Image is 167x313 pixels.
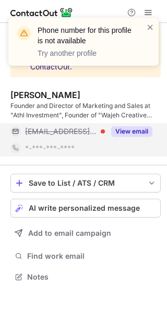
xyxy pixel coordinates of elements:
button: AI write personalized message [10,199,161,218]
span: AI write personalized message [29,204,140,212]
button: Find work email [10,249,161,263]
div: Founder and Director of Marketing and Sales at "Athl Investment", Founder of "Wajeh Creative Agen... [10,101,161,120]
div: [PERSON_NAME] [10,90,80,100]
button: Add to email campaign [10,224,161,243]
button: Reveal Button [111,126,152,137]
div: Save to List / ATS / CRM [29,179,142,187]
button: save-profile-one-click [10,174,161,192]
span: [EMAIL_ADDRESS][PERSON_NAME][DOMAIN_NAME] [25,127,97,136]
span: Notes [27,272,157,282]
button: Notes [10,270,161,284]
p: Try another profile [38,48,134,58]
header: Phone number for this profile is not available [38,25,134,46]
span: Add to email campaign [28,229,111,237]
img: warning [16,25,32,42]
span: Find work email [27,251,157,261]
img: ContactOut v5.3.10 [10,6,73,19]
